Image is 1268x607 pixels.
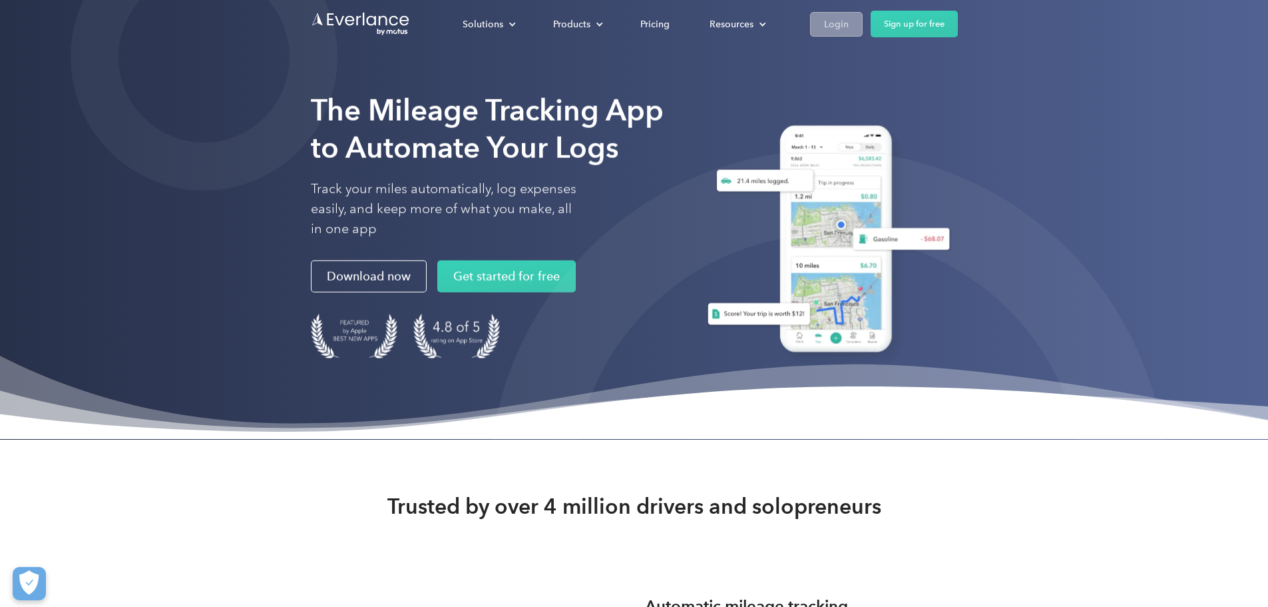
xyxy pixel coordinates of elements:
[413,314,500,358] img: 4.9 out of 5 stars on the app store
[311,179,577,239] p: Track your miles automatically, log expenses easily, and keep more of what you make, all in one app
[627,13,683,36] a: Pricing
[692,115,958,368] img: Everlance, mileage tracker app, expense tracking app
[311,314,397,358] img: Badge for Featured by Apple Best New Apps
[463,16,503,33] div: Solutions
[696,13,777,36] div: Resources
[13,567,46,600] button: Cookies Settings
[311,261,427,293] a: Download now
[710,16,753,33] div: Resources
[871,11,958,37] a: Sign up for free
[311,93,664,165] strong: The Mileage Tracking App to Automate Your Logs
[540,13,614,36] div: Products
[810,12,863,37] a: Login
[449,13,527,36] div: Solutions
[437,261,576,293] a: Get started for free
[311,11,411,37] a: Go to homepage
[824,16,849,33] div: Login
[387,493,881,520] strong: Trusted by over 4 million drivers and solopreneurs
[640,16,670,33] div: Pricing
[553,16,590,33] div: Products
